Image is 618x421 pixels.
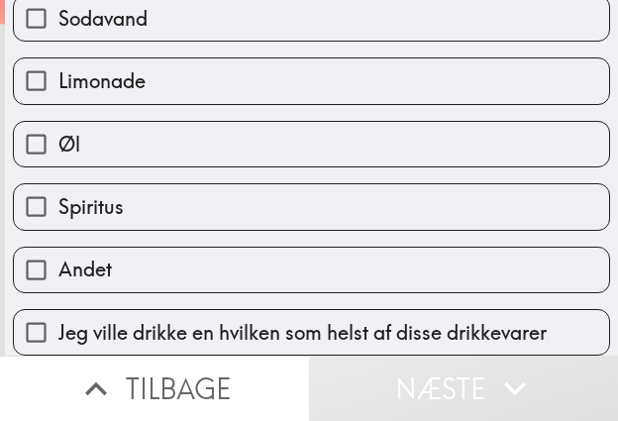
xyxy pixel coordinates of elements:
[14,184,609,229] button: Spiritus
[58,193,124,221] span: Spiritus
[58,131,80,158] span: Øl
[58,5,148,33] span: Sodavand
[309,356,618,421] button: Næste
[58,67,146,95] span: Limonade
[14,58,609,103] button: Limonade
[58,256,112,283] span: Andet
[14,310,609,355] button: Jeg ville drikke en hvilken som helst af disse drikkevarer
[58,319,547,347] span: Jeg ville drikke en hvilken som helst af disse drikkevarer
[14,122,609,166] button: Øl
[14,248,609,292] button: Andet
